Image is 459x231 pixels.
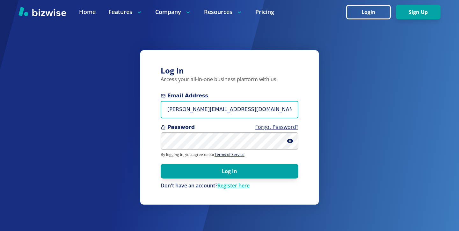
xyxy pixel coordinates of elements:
p: Company [155,8,191,16]
p: Features [108,8,142,16]
p: Resources [204,8,243,16]
img: Bizwise Logo [18,7,66,16]
span: Email Address [161,92,298,100]
span: Password [161,123,298,131]
div: Don't have an account?Register here [161,182,298,189]
p: By logging in, you agree to our . [161,152,298,157]
a: Terms of Service [215,152,244,157]
a: Home [79,8,96,16]
a: Sign Up [396,9,441,15]
button: Log In [161,164,298,178]
p: Access your all-in-one business platform with us. [161,76,298,83]
a: Forgot Password? [255,123,298,130]
a: Pricing [255,8,274,16]
input: you@example.com [161,101,298,118]
button: Sign Up [396,5,441,19]
button: Login [346,5,391,19]
a: Register here [217,182,250,189]
p: Don't have an account? [161,182,298,189]
a: Login [346,9,396,15]
h3: Log In [161,66,298,76]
